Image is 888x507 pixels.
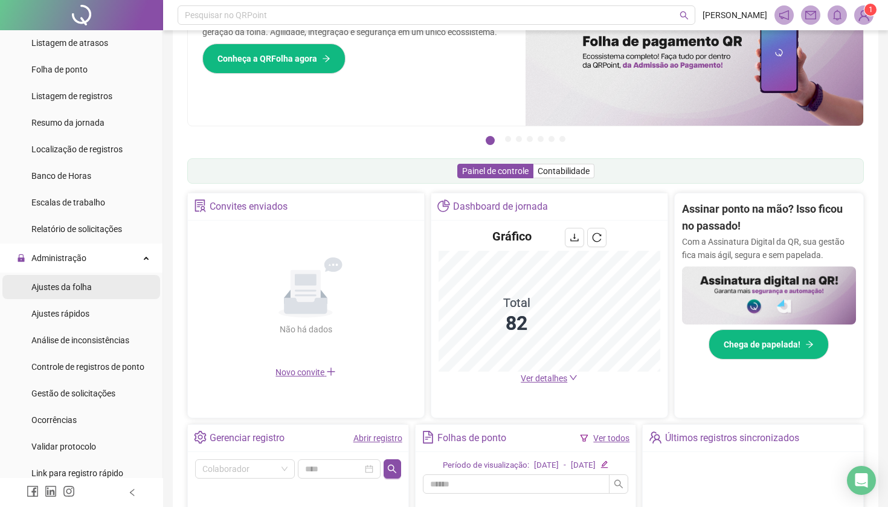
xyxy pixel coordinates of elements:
[527,136,533,142] button: 4
[210,428,285,448] div: Gerenciar registro
[559,136,565,142] button: 7
[31,362,144,372] span: Controle de registros de ponto
[210,196,288,217] div: Convites enviados
[805,340,814,349] span: arrow-right
[649,431,661,444] span: team
[31,171,91,181] span: Banco de Horas
[864,4,877,16] sup: Atualize o seu contato no menu Meus Dados
[564,459,566,472] div: -
[217,52,317,65] span: Conheça a QRFolha agora
[682,235,856,262] p: Com a Assinatura Digital da QR, sua gestão fica mais ágil, segura e sem papelada.
[492,228,532,245] h4: Gráfico
[569,373,578,382] span: down
[194,431,207,444] span: setting
[250,323,361,336] div: Não há dados
[516,136,522,142] button: 3
[31,224,122,234] span: Relatório de solicitações
[869,5,873,14] span: 1
[592,233,602,242] span: reload
[832,10,843,21] span: bell
[31,335,129,345] span: Análise de inconsistências
[682,266,856,325] img: banner%2F02c71560-61a6-44d4-94b9-c8ab97240462.png
[538,136,544,142] button: 5
[31,442,96,451] span: Validar protocolo
[31,282,92,292] span: Ajustes da folha
[437,428,506,448] div: Folhas de ponto
[521,373,578,383] a: Ver detalhes down
[31,253,86,263] span: Administração
[194,199,207,212] span: solution
[779,10,790,21] span: notification
[534,459,559,472] div: [DATE]
[521,373,567,383] span: Ver detalhes
[709,329,829,360] button: Chega de papelada!
[202,44,346,74] button: Conheça a QRFolha agora
[855,6,873,24] img: 94430
[571,459,596,472] div: [DATE]
[682,201,856,235] h2: Assinar ponto na mão? Isso ficou no passado!
[31,415,77,425] span: Ocorrências
[387,464,397,474] span: search
[724,338,800,351] span: Chega de papelada!
[580,434,588,442] span: filter
[17,254,25,262] span: lock
[31,198,105,207] span: Escalas de trabalho
[128,488,137,497] span: left
[505,136,511,142] button: 2
[703,8,767,22] span: [PERSON_NAME]
[31,144,123,154] span: Localização de registros
[443,459,529,472] div: Período de visualização:
[462,166,529,176] span: Painel de controle
[805,10,816,21] span: mail
[326,367,336,376] span: plus
[538,166,590,176] span: Contabilidade
[275,367,336,377] span: Novo convite
[486,136,495,145] button: 1
[614,479,623,489] span: search
[665,428,799,448] div: Últimos registros sincronizados
[453,196,548,217] div: Dashboard de jornada
[27,485,39,497] span: facebook
[437,199,450,212] span: pie-chart
[31,65,88,74] span: Folha de ponto
[570,233,579,242] span: download
[63,485,75,497] span: instagram
[31,389,115,398] span: Gestão de solicitações
[680,11,689,20] span: search
[847,466,876,495] div: Open Intercom Messenger
[31,118,105,128] span: Resumo da jornada
[31,468,123,478] span: Link para registro rápido
[31,91,112,101] span: Listagem de registros
[600,460,608,468] span: edit
[45,485,57,497] span: linkedin
[322,54,330,63] span: arrow-right
[422,431,434,444] span: file-text
[549,136,555,142] button: 6
[31,38,108,48] span: Listagem de atrasos
[353,433,402,443] a: Abrir registro
[593,433,629,443] a: Ver todos
[31,309,89,318] span: Ajustes rápidos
